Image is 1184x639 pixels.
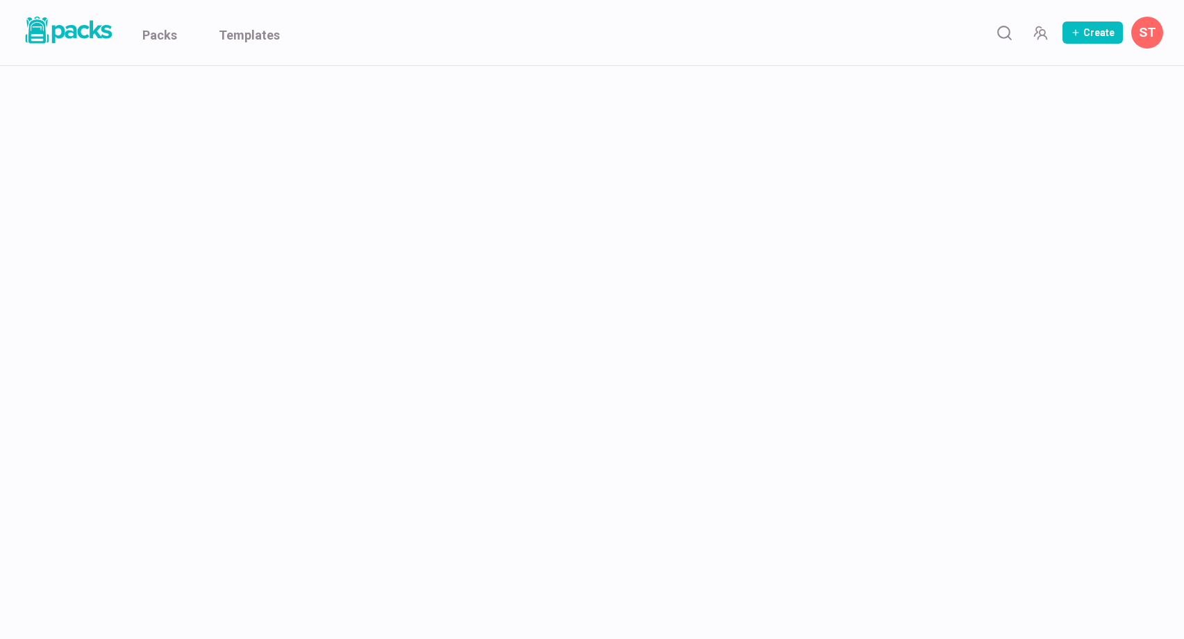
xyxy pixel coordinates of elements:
button: Search [990,19,1018,46]
button: Create Pack [1062,22,1123,44]
button: Savina Tilmann [1131,17,1163,49]
button: Manage Team Invites [1026,19,1054,46]
a: Packs logo [21,14,115,51]
img: Packs logo [21,14,115,46]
